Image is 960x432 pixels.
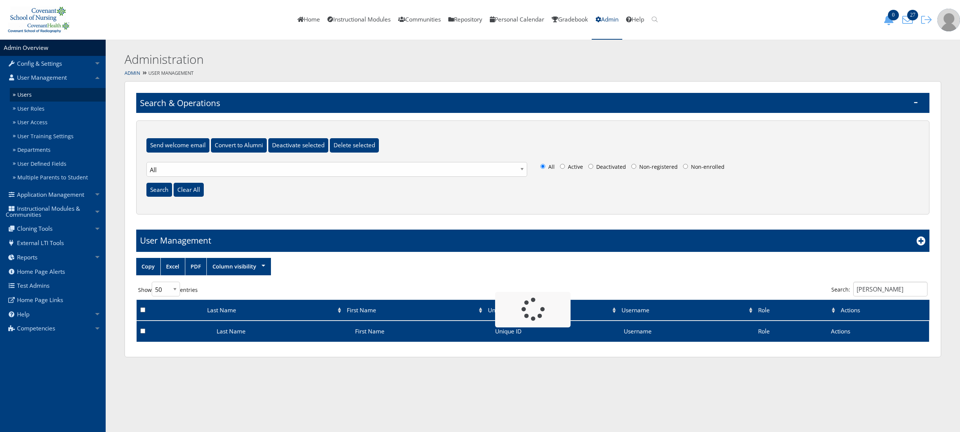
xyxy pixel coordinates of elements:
a: Copy [136,258,160,275]
th: Role [754,321,827,342]
img: user-profile-default-picture.png [937,9,960,31]
label: Non-enrolled [681,162,726,175]
label: Active [558,162,585,175]
a: User Access [10,116,106,130]
input: Convert to Alumni [211,138,267,153]
th: Unique ID [484,299,617,320]
td: Last Name [203,299,343,320]
input: Deactivated [588,164,593,169]
input: Clear All [174,183,204,197]
th: Unique ID [491,321,620,342]
input: Non-enrolled [683,164,688,169]
h1: User Management [140,235,211,246]
input: Search [146,183,172,197]
td: First Name [351,321,491,342]
th: Role [754,299,837,320]
input: Active [560,164,565,169]
a: Departments [10,143,106,157]
a: User Defined Fields [10,157,106,171]
a: 27 [900,15,918,23]
td: First Name [343,299,485,320]
input: Non-registered [631,164,636,169]
a: PDF [185,258,207,275]
th: Actions [837,299,930,320]
h2: Administration [125,51,751,68]
span: 0 [888,10,899,20]
a: Admin Overview [4,44,48,52]
a: 0 [881,15,900,23]
label: All [538,162,557,175]
a: User Training Settings [10,129,106,143]
button: 27 [900,14,918,25]
input: Delete selected [330,138,379,153]
h1: Search & Operations [136,93,929,113]
a: Admin [125,70,140,76]
input: Deactivate selected [268,138,328,153]
input: Search: [853,282,928,296]
a: Column visibility [207,258,271,275]
th: Username [618,299,754,320]
th: Username [620,321,754,342]
i: Add New [917,236,926,245]
td: Last Name [213,321,351,342]
a: User Roles [10,102,106,116]
a: Excel [161,258,185,275]
span: - [914,97,918,106]
button: 0 [881,14,900,25]
label: Deactivated [586,162,628,175]
th: Actions [827,321,929,342]
span: 27 [907,10,918,20]
select: Showentries [152,282,180,296]
label: Search: [829,282,929,296]
label: Non-registered [629,162,680,175]
input: Send welcome email [146,138,209,153]
div: User Management [106,68,960,79]
a: Users [10,88,106,102]
a: Multiple Parents to Student [10,171,106,185]
input: All [540,164,545,169]
label: Show entries [136,282,200,296]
